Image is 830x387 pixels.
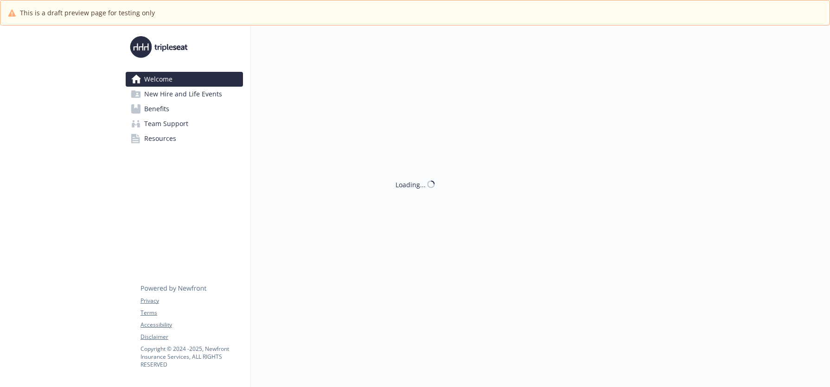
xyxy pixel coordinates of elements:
a: Welcome [126,72,243,87]
a: Disclaimer [140,333,243,341]
span: This is a draft preview page for testing only [20,8,155,18]
a: Accessibility [140,321,243,329]
span: New Hire and Life Events [144,87,222,102]
a: New Hire and Life Events [126,87,243,102]
div: Loading... [396,179,426,189]
a: Benefits [126,102,243,116]
a: Privacy [140,297,243,305]
span: Resources [144,131,176,146]
a: Team Support [126,116,243,131]
p: Copyright © 2024 - 2025 , Newfront Insurance Services, ALL RIGHTS RESERVED [140,345,243,368]
span: Benefits [144,102,169,116]
span: Team Support [144,116,188,131]
a: Resources [126,131,243,146]
a: Terms [140,309,243,317]
span: Welcome [144,72,172,87]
